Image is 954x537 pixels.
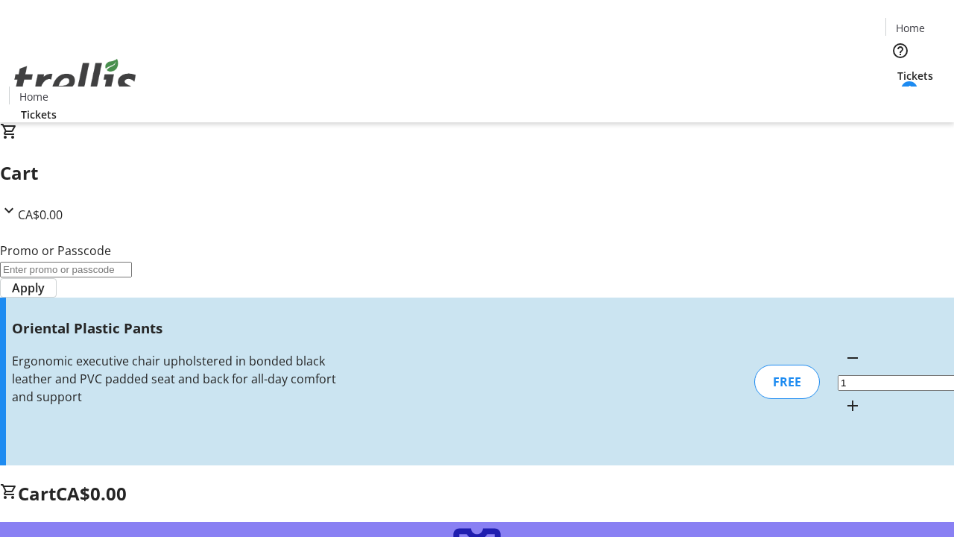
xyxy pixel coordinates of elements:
span: Tickets [21,107,57,122]
span: CA$0.00 [18,207,63,223]
button: Increment by one [838,391,868,421]
button: Help [885,36,915,66]
button: Cart [885,84,915,113]
div: FREE [754,365,820,399]
a: Home [886,20,934,36]
a: Tickets [9,107,69,122]
span: Home [19,89,48,104]
span: CA$0.00 [56,481,127,506]
a: Home [10,89,57,104]
h3: Oriental Plastic Pants [12,318,338,339]
a: Tickets [885,68,945,84]
span: Home [896,20,925,36]
span: Apply [12,279,45,297]
button: Decrement by one [838,343,868,373]
span: Tickets [897,68,933,84]
div: Ergonomic executive chair upholstered in bonded black leather and PVC padded seat and back for al... [12,352,338,406]
img: Orient E2E Organization BcvNXqo23y's Logo [9,43,142,117]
